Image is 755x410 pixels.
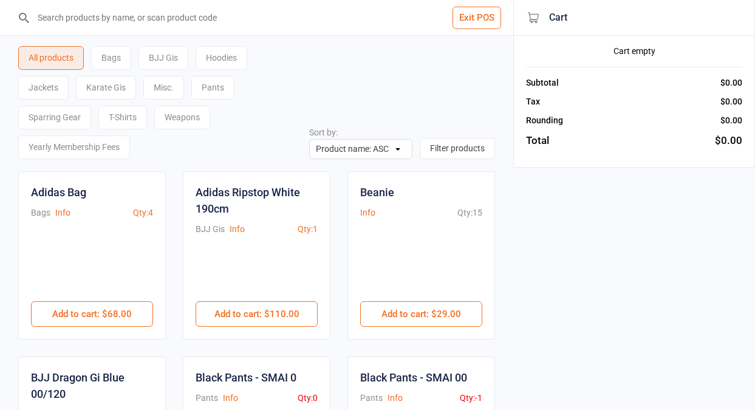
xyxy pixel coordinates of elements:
div: Jackets [18,76,69,100]
div: Hoodies [196,46,247,70]
button: Info [55,207,70,219]
div: Pants [196,392,218,405]
div: Qty: 1 [298,223,318,236]
div: $0.00 [715,133,742,149]
label: Sort by: [309,128,338,137]
button: Add to cart: $110.00 [196,301,318,327]
div: Adidas Bag [31,184,86,200]
div: Pants [360,392,383,405]
div: T-Shirts [98,106,147,129]
div: Adidas Ripstop White 190cm [196,184,318,217]
div: Karate Gis [76,76,136,100]
button: Info [388,392,403,405]
div: BJJ Dragon Gi Blue 00/120 [31,369,153,402]
div: Total [526,133,549,149]
div: Black Pants - SMAI 0 [196,369,296,386]
div: Beanie [360,184,394,200]
button: Exit POS [453,7,501,29]
div: All products [18,46,84,70]
div: Bags [91,46,131,70]
div: Sparring Gear [18,106,91,129]
button: Add to cart: $68.00 [31,301,153,327]
div: Qty: 0 [298,392,318,405]
div: Weapons [154,106,210,129]
div: Qty: 4 [133,207,153,219]
div: $0.00 [720,114,742,127]
div: $0.00 [720,77,742,89]
button: Add to cart: $29.00 [360,301,482,327]
button: Info [223,392,238,405]
div: $0.00 [720,95,742,108]
div: Tax [526,95,540,108]
button: Filter products [420,138,495,159]
div: Pants [191,76,234,100]
div: Qty: -1 [460,392,482,405]
div: Qty: 15 [457,207,482,219]
div: BJJ Gis [196,223,225,236]
div: Rounding [526,114,563,127]
button: Info [360,207,375,219]
div: Bags [31,207,50,219]
div: BJJ Gis [138,46,188,70]
button: Info [230,223,245,236]
div: Misc. [143,76,184,100]
div: Black Pants - SMAI 00 [360,369,467,386]
div: Cart empty [526,45,742,58]
div: Subtotal [526,77,559,89]
div: Yearly Membership Fees [18,135,130,159]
